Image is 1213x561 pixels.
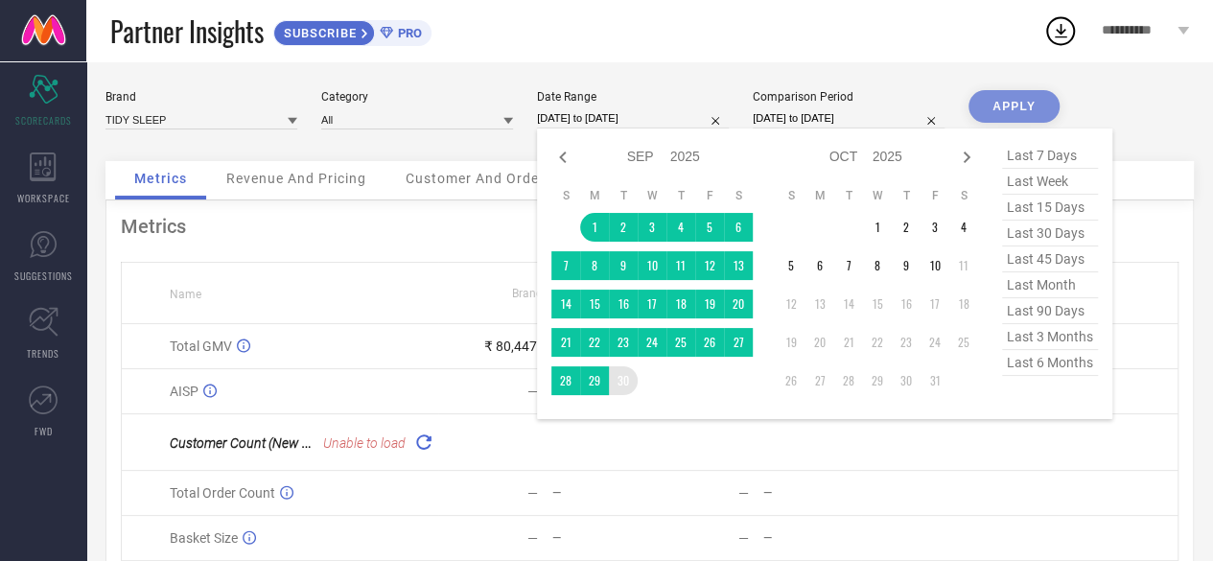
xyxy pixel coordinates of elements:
span: WORKSPACE [17,191,70,205]
a: SUBSCRIBEPRO [273,15,432,46]
td: Sun Sep 07 2025 [551,251,580,280]
div: — [527,384,538,399]
th: Sunday [777,188,805,203]
td: Wed Sep 03 2025 [638,213,666,242]
span: last week [1002,169,1098,195]
span: PRO [393,26,422,40]
span: SUBSCRIBE [274,26,362,40]
span: FWD [35,424,53,438]
td: Tue Oct 28 2025 [834,366,863,395]
td: Wed Sep 10 2025 [638,251,666,280]
span: Brand Value [512,287,575,300]
span: last 90 days [1002,298,1098,324]
td: Mon Sep 22 2025 [580,328,609,357]
td: Thu Sep 04 2025 [666,213,695,242]
span: last 15 days [1002,195,1098,221]
td: Sat Sep 06 2025 [724,213,753,242]
th: Saturday [724,188,753,203]
td: Tue Oct 14 2025 [834,290,863,318]
td: Mon Sep 01 2025 [580,213,609,242]
span: Unable to load [323,435,406,451]
td: Thu Sep 25 2025 [666,328,695,357]
td: Thu Oct 23 2025 [892,328,921,357]
th: Tuesday [834,188,863,203]
th: Thursday [892,188,921,203]
span: last month [1002,272,1098,298]
td: Thu Oct 16 2025 [892,290,921,318]
span: Customer Count (New vs Repeat) [170,433,362,452]
div: Comparison Period [753,90,945,104]
td: Fri Sep 12 2025 [695,251,724,280]
span: Basket Size [170,530,238,546]
th: Wednesday [863,188,892,203]
td: Tue Sep 30 2025 [609,366,638,395]
td: Tue Oct 21 2025 [834,328,863,357]
th: Saturday [949,188,978,203]
td: Fri Sep 05 2025 [695,213,724,242]
td: Sat Sep 27 2025 [724,328,753,357]
td: Fri Sep 19 2025 [695,290,724,318]
div: — [738,530,749,546]
td: Mon Oct 06 2025 [805,251,834,280]
td: Sun Oct 26 2025 [777,366,805,395]
td: Thu Oct 09 2025 [892,251,921,280]
td: Wed Oct 08 2025 [863,251,892,280]
td: Wed Oct 15 2025 [863,290,892,318]
td: Sat Sep 20 2025 [724,290,753,318]
span: last 6 months [1002,350,1098,376]
td: Tue Oct 07 2025 [834,251,863,280]
td: Sat Oct 04 2025 [949,213,978,242]
td: Mon Sep 15 2025 [580,290,609,318]
span: Metrics [134,171,187,186]
th: Friday [695,188,724,203]
div: — [552,486,649,500]
td: Thu Oct 30 2025 [892,366,921,395]
span: AISP [170,384,198,399]
th: Wednesday [638,188,666,203]
td: Tue Sep 16 2025 [609,290,638,318]
td: Mon Oct 13 2025 [805,290,834,318]
td: Mon Sep 08 2025 [580,251,609,280]
div: Category [321,90,513,104]
span: Customer And Orders [406,171,552,186]
div: Next month [955,146,978,169]
div: Date Range [537,90,729,104]
span: Total Order Count [170,485,275,501]
div: Brand [105,90,297,104]
td: Sun Sep 21 2025 [551,328,580,357]
td: Fri Oct 03 2025 [921,213,949,242]
td: Sun Sep 28 2025 [551,366,580,395]
span: Revenue And Pricing [226,171,366,186]
td: Sun Oct 19 2025 [777,328,805,357]
td: Wed Oct 29 2025 [863,366,892,395]
td: Fri Oct 17 2025 [921,290,949,318]
td: Wed Oct 22 2025 [863,328,892,357]
div: — [552,531,649,545]
th: Monday [580,188,609,203]
th: Thursday [666,188,695,203]
div: — [763,486,860,500]
td: Fri Oct 31 2025 [921,366,949,395]
span: Partner Insights [110,12,264,51]
td: Wed Sep 24 2025 [638,328,666,357]
div: — [527,530,538,546]
span: last 45 days [1002,246,1098,272]
span: Name [170,288,201,301]
th: Tuesday [609,188,638,203]
span: TRENDS [27,346,59,361]
td: Fri Sep 26 2025 [695,328,724,357]
td: Mon Sep 29 2025 [580,366,609,395]
span: Total GMV [170,339,232,354]
td: Sun Oct 12 2025 [777,290,805,318]
span: last 7 days [1002,143,1098,169]
td: Tue Sep 09 2025 [609,251,638,280]
td: Thu Oct 02 2025 [892,213,921,242]
div: Reload "Customer Count (New vs Repeat) " [410,429,437,456]
div: — [527,485,538,501]
td: Wed Sep 17 2025 [638,290,666,318]
td: Fri Oct 10 2025 [921,251,949,280]
th: Monday [805,188,834,203]
td: Sat Sep 13 2025 [724,251,753,280]
td: Sat Oct 18 2025 [949,290,978,318]
td: Sun Sep 14 2025 [551,290,580,318]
